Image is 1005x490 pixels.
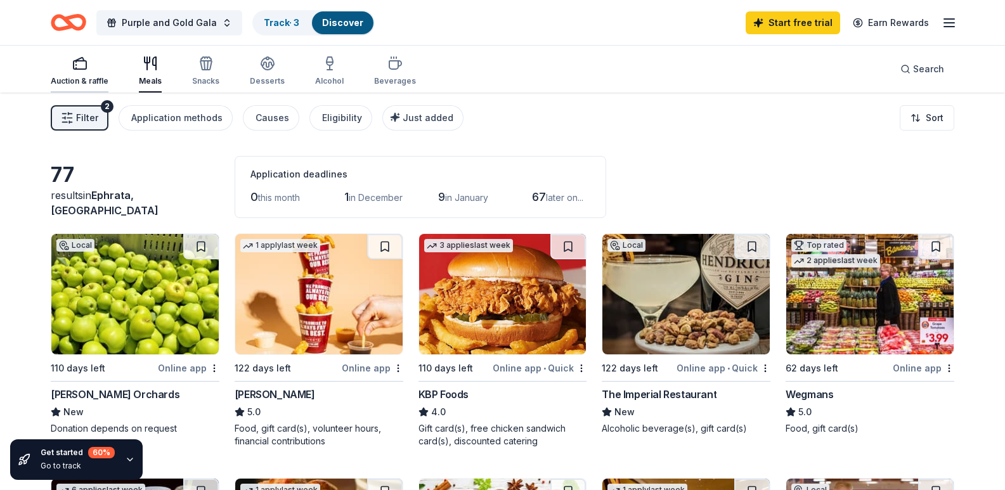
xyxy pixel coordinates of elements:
div: 122 days left [235,361,291,376]
div: Snacks [192,76,219,86]
div: Application methods [131,110,223,126]
div: Application deadlines [250,167,590,182]
button: Auction & raffle [51,51,108,93]
div: 110 days left [418,361,473,376]
div: Alcohol [315,76,344,86]
button: Application methods [119,105,233,131]
div: 2 applies last week [791,254,880,268]
img: Image for KBP Foods [419,234,587,354]
button: Alcohol [315,51,344,93]
span: New [614,404,635,420]
a: Home [51,8,86,37]
div: Eligibility [322,110,362,126]
a: Image for WegmansTop rated2 applieslast week62 days leftOnline appWegmans5.0Food, gift card(s) [786,233,954,435]
span: Ephrata, [GEOGRAPHIC_DATA] [51,189,159,217]
a: Discover [322,17,363,28]
div: 1 apply last week [240,239,320,252]
span: • [727,363,730,373]
span: 67 [532,190,546,203]
span: Filter [76,110,98,126]
img: Image for Sheetz [235,234,403,354]
span: 4.0 [431,404,446,420]
button: Snacks [192,51,219,93]
div: 2 [101,100,113,113]
span: in December [349,192,403,203]
button: Meals [139,51,162,93]
button: Eligibility [309,105,372,131]
div: Go to track [41,461,115,471]
div: Food, gift card(s), volunteer hours, financial contributions [235,422,403,448]
button: Sort [900,105,954,131]
span: this month [258,192,300,203]
a: Start free trial [746,11,840,34]
div: [PERSON_NAME] [235,387,315,402]
div: Online app Quick [677,360,770,376]
div: 110 days left [51,361,105,376]
span: Just added [403,112,453,123]
div: Donation depends on request [51,422,219,435]
button: Beverages [374,51,416,93]
div: Food, gift card(s) [786,422,954,435]
span: 9 [438,190,445,203]
span: • [543,363,546,373]
div: Wegmans [786,387,833,402]
button: Search [890,56,954,82]
div: Auction & raffle [51,76,108,86]
div: [PERSON_NAME] Orchards [51,387,179,402]
div: Beverages [374,76,416,86]
span: later on... [546,192,583,203]
a: Image for Sheetz1 applylast week122 days leftOnline app[PERSON_NAME]5.0Food, gift card(s), volunt... [235,233,403,448]
div: 60 % [88,447,115,458]
button: Just added [382,105,464,131]
div: Gift card(s), free chicken sandwich card(s), discounted catering [418,422,587,448]
span: 0 [250,190,258,203]
a: Image for KBP Foods3 applieslast week110 days leftOnline app•QuickKBP Foods4.0Gift card(s), free ... [418,233,587,448]
button: Desserts [250,51,285,93]
span: in January [445,192,488,203]
a: Earn Rewards [845,11,937,34]
div: Desserts [250,76,285,86]
div: Causes [256,110,289,126]
span: 1 [344,190,349,203]
div: results [51,188,219,218]
div: Meals [139,76,162,86]
div: Online app Quick [493,360,587,376]
button: Track· 3Discover [252,10,375,35]
div: Online app [342,360,403,376]
div: Alcoholic beverage(s), gift card(s) [602,422,770,435]
div: 77 [51,162,219,188]
img: Image for Soergel Orchards [51,234,219,354]
span: New [63,404,84,420]
span: in [51,189,159,217]
div: The Imperial Restaurant [602,387,716,402]
div: 3 applies last week [424,239,513,252]
span: Purple and Gold Gala [122,15,217,30]
div: 122 days left [602,361,658,376]
a: Image for Soergel OrchardsLocal110 days leftOnline app[PERSON_NAME] OrchardsNewDonation depends o... [51,233,219,435]
div: Local [56,239,94,252]
span: 5.0 [798,404,812,420]
button: Purple and Gold Gala [96,10,242,35]
a: Track· 3 [264,17,299,28]
div: 62 days left [786,361,838,376]
div: KBP Foods [418,387,469,402]
button: Causes [243,105,299,131]
div: Top rated [791,239,846,252]
span: 5.0 [247,404,261,420]
span: Sort [926,110,943,126]
span: Search [913,61,944,77]
img: Image for The Imperial Restaurant [602,234,770,354]
button: Filter2 [51,105,108,131]
img: Image for Wegmans [786,234,954,354]
a: Image for The Imperial RestaurantLocal122 days leftOnline app•QuickThe Imperial RestaurantNewAlco... [602,233,770,435]
div: Local [607,239,645,252]
div: Get started [41,447,115,458]
div: Online app [893,360,954,376]
div: Online app [158,360,219,376]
